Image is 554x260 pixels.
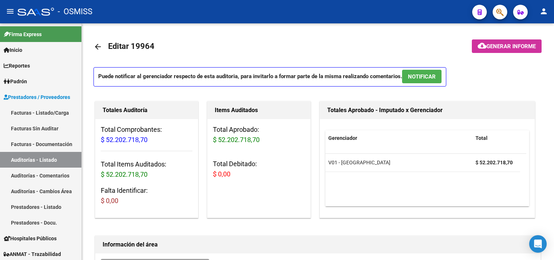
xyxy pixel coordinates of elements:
[408,73,436,80] span: NOTIFICAR
[486,43,536,50] span: Generar informe
[6,7,15,16] mat-icon: menu
[101,186,192,206] h3: Falta Identificar:
[539,7,548,16] mat-icon: person
[101,197,118,204] span: $ 0,00
[213,125,305,145] h3: Total Aprobado:
[108,42,154,51] span: Editar 19964
[402,70,442,83] button: NOTIFICAR
[4,46,22,54] span: Inicio
[213,136,260,144] span: $ 52.202.718,70
[4,234,57,242] span: Hospitales Públicos
[478,41,486,50] mat-icon: cloud_download
[4,77,27,85] span: Padrón
[4,62,30,70] span: Reportes
[4,30,42,38] span: Firma Express
[475,135,488,141] span: Total
[101,171,148,178] span: $ 52.202.718,70
[101,159,192,180] h3: Total Items Auditados:
[328,160,390,165] span: V01 - [GEOGRAPHIC_DATA]
[93,67,446,87] p: Puede notificar al gerenciador respecto de esta auditoria, para invitarlo a formar parte de la mi...
[475,160,513,165] strong: $ 52.202.718,70
[215,104,303,116] h1: Items Auditados
[58,4,92,20] span: - OSMISS
[101,136,148,144] span: $ 52.202.718,70
[325,130,473,146] datatable-header-cell: Gerenciador
[213,170,230,178] span: $ 0,00
[103,104,191,116] h1: Totales Auditoría
[4,250,61,258] span: ANMAT - Trazabilidad
[103,239,533,251] h1: Información del área
[213,159,305,179] h3: Total Debitado:
[328,135,357,141] span: Gerenciador
[93,42,102,51] mat-icon: arrow_back
[473,130,520,146] datatable-header-cell: Total
[327,104,528,116] h1: Totales Aprobado - Imputado x Gerenciador
[529,235,547,253] div: Open Intercom Messenger
[472,39,542,53] button: Generar informe
[101,125,192,145] h3: Total Comprobantes:
[4,93,70,101] span: Prestadores / Proveedores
